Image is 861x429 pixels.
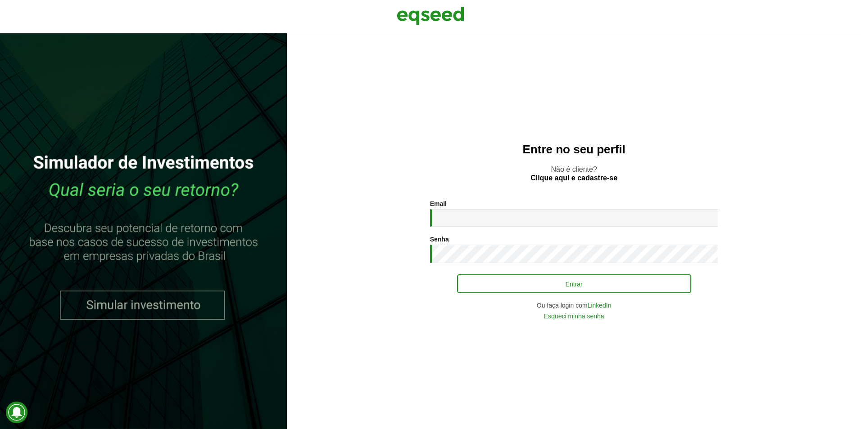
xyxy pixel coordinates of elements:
div: Ou faça login com [430,302,718,308]
img: EqSeed Logo [397,4,464,27]
button: Entrar [457,274,691,293]
a: LinkedIn [588,302,612,308]
label: Email [430,201,447,207]
p: Não é cliente? [305,165,843,182]
a: Esqueci minha senha [544,313,604,319]
a: Clique aqui e cadastre-se [530,174,617,182]
h2: Entre no seu perfil [305,143,843,156]
label: Senha [430,236,449,242]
